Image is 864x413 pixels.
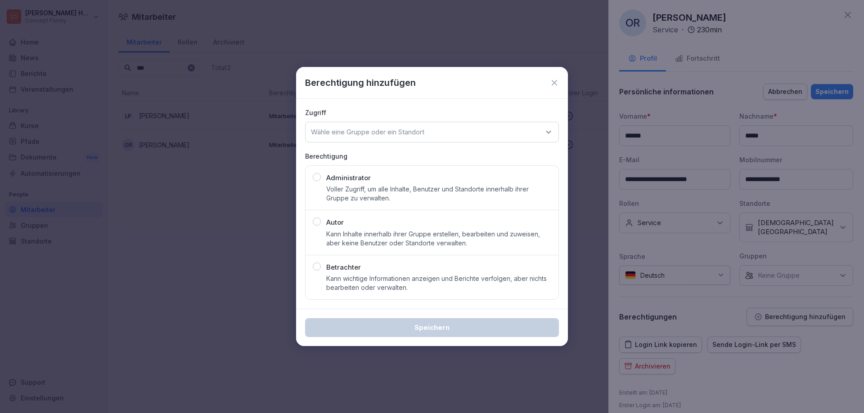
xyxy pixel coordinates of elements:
div: Speichern [312,323,552,333]
p: Wähle eine Gruppe oder ein Standort [311,128,424,137]
p: Autor [326,218,344,228]
p: Berechtigung [305,151,559,161]
p: Kann wichtige Informationen anzeigen und Berichte verfolgen, aber nichts bearbeiten oder verwalten. [326,274,551,292]
p: Berechtigung hinzufügen [305,76,416,89]
p: Administrator [326,173,371,183]
p: Voller Zugriff, um alle Inhalte, Benutzer und Standorte innerhalb ihrer Gruppe zu verwalten. [326,185,551,203]
p: Zugriff [305,108,559,117]
p: Kann Inhalte innerhalb ihrer Gruppe erstellen, bearbeiten und zuweisen, aber keine Benutzer oder ... [326,230,551,248]
p: Betrachter [326,262,361,273]
button: Speichern [305,318,559,337]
